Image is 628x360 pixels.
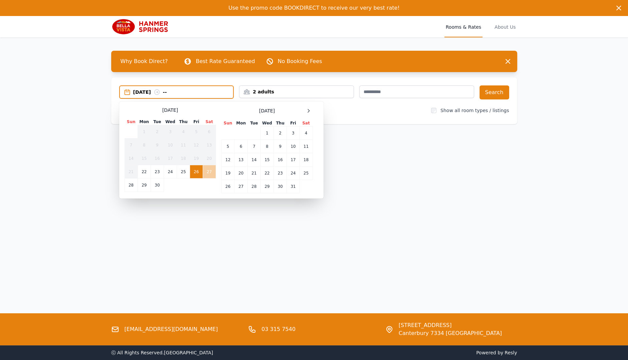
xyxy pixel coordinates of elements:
span: [STREET_ADDRESS] [399,321,502,329]
th: Tue [247,120,260,126]
th: Sat [299,120,312,126]
td: 19 [221,166,234,180]
td: 12 [221,153,234,166]
th: Fri [190,119,203,125]
td: 24 [287,166,299,180]
td: 3 [164,125,177,138]
td: 15 [260,153,273,166]
div: [DATE] -- [133,89,233,95]
td: 1 [260,126,273,140]
td: 6 [234,140,247,153]
td: 21 [125,165,138,178]
td: 8 [260,140,273,153]
span: [DATE] [259,107,275,114]
td: 23 [151,165,164,178]
th: Sat [203,119,216,125]
td: 1 [138,125,151,138]
td: 25 [299,166,312,180]
p: No Booking Fees [278,57,322,65]
span: Powered by [317,349,517,356]
th: Mon [138,119,151,125]
th: Wed [260,120,273,126]
td: 18 [299,153,312,166]
td: 11 [299,140,312,153]
td: 9 [274,140,287,153]
td: 12 [190,138,203,152]
td: 29 [138,178,151,192]
td: 14 [125,152,138,165]
span: ⓒ All Rights Reserved. [GEOGRAPHIC_DATA] [111,350,213,355]
span: Use the promo code BOOKDIRECT to receive our very best rate! [228,5,400,11]
td: 10 [287,140,299,153]
td: 19 [190,152,203,165]
td: 16 [274,153,287,166]
td: 20 [203,152,216,165]
td: 26 [190,165,203,178]
th: Sun [125,119,138,125]
td: 13 [234,153,247,166]
td: 4 [177,125,190,138]
td: 17 [164,152,177,165]
th: Sun [221,120,234,126]
td: 30 [151,178,164,192]
td: 5 [190,125,203,138]
td: 28 [247,180,260,193]
a: About Us [493,16,517,37]
td: 4 [299,126,312,140]
td: 21 [247,166,260,180]
td: 18 [177,152,190,165]
td: 9 [151,138,164,152]
div: 2 adults [239,88,354,95]
td: 16 [151,152,164,165]
td: 2 [151,125,164,138]
td: 28 [125,178,138,192]
td: 14 [247,153,260,166]
td: 7 [247,140,260,153]
td: 20 [234,166,247,180]
span: [DATE] [162,107,178,113]
th: Fri [287,120,299,126]
td: 11 [177,138,190,152]
span: Canterbury 7334 [GEOGRAPHIC_DATA] [399,329,502,337]
td: 6 [203,125,216,138]
td: 24 [164,165,177,178]
td: 29 [260,180,273,193]
a: Rooms & Rates [444,16,482,37]
td: 23 [274,166,287,180]
td: 22 [260,166,273,180]
td: 2 [274,126,287,140]
th: Mon [234,120,247,126]
th: Tue [151,119,164,125]
td: 8 [138,138,151,152]
a: Resly [504,350,517,355]
a: [EMAIL_ADDRESS][DOMAIN_NAME] [125,325,218,333]
img: Bella Vista Hanmer Springs [111,19,176,35]
label: Show all room types / listings [440,108,509,113]
td: 5 [221,140,234,153]
td: 13 [203,138,216,152]
td: 31 [287,180,299,193]
td: 27 [203,165,216,178]
td: 27 [234,180,247,193]
td: 22 [138,165,151,178]
span: Why Book Direct? [115,55,173,68]
td: 25 [177,165,190,178]
td: 10 [164,138,177,152]
td: 26 [221,180,234,193]
p: Best Rate Guaranteed [196,57,255,65]
button: Search [479,85,509,99]
th: Wed [164,119,177,125]
td: 30 [274,180,287,193]
td: 3 [287,126,299,140]
th: Thu [177,119,190,125]
a: 03 315 7540 [261,325,295,333]
td: 7 [125,138,138,152]
td: 17 [287,153,299,166]
td: 15 [138,152,151,165]
th: Thu [274,120,287,126]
